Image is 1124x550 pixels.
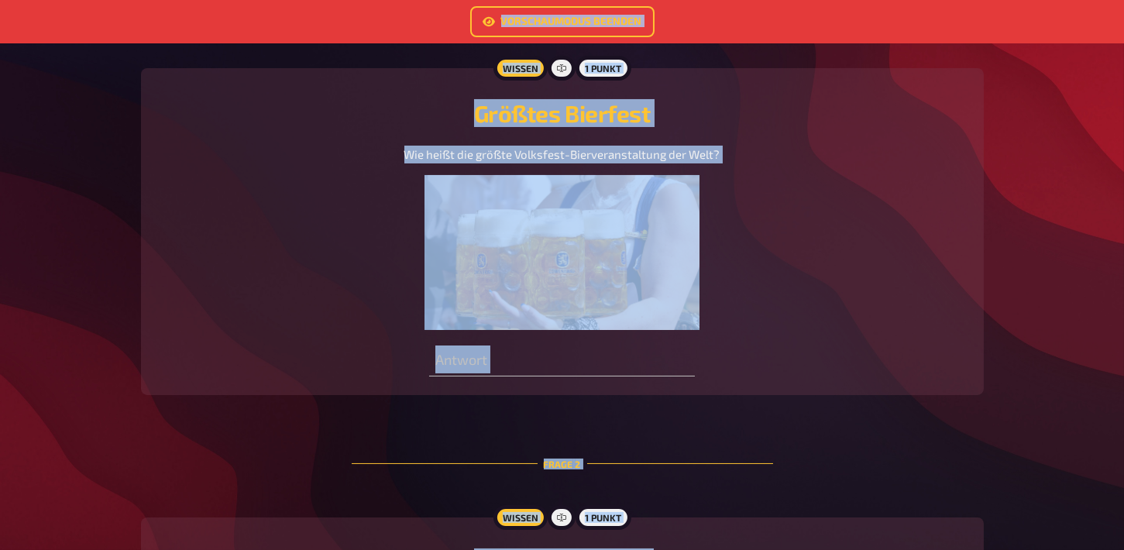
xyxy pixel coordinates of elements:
input: Antwort [429,345,695,376]
div: 1 Punkt [576,56,631,81]
a: Vorschaumodus beenden [470,6,655,37]
img: image [425,175,700,330]
div: Frage 2 [352,420,773,508]
div: Wissen [493,505,547,530]
div: Wissen [493,56,547,81]
h2: Größtes Bierfest [160,99,965,127]
span: Wie heißt die größte Volksfest-Bierveranstaltung der Welt? [404,147,720,161]
div: 1 Punkt [576,505,631,530]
